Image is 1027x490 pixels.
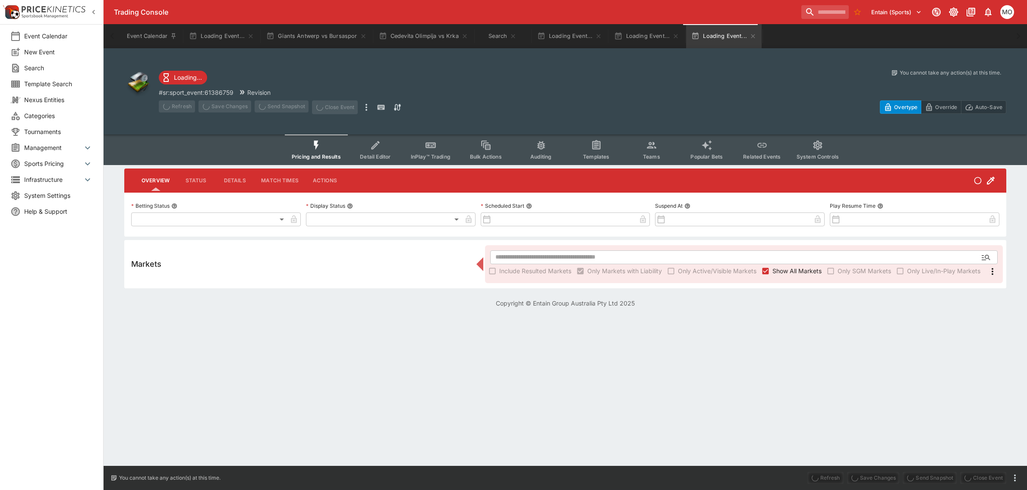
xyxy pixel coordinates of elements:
button: Auto-Save [961,100,1006,114]
button: Suspend At [684,203,690,209]
span: Auditing [530,153,551,160]
button: Notifications [980,4,996,20]
button: Overtype [880,100,921,114]
p: Copyright © Entain Group Australia Pty Ltd 2025 [104,299,1027,308]
button: Open [978,250,994,265]
button: Overview [135,170,176,191]
button: Loading Event... [184,24,259,48]
span: Help & Support [24,207,93,216]
p: Overtype [894,103,917,112]
img: other.png [124,69,152,97]
span: Show All Markets [772,266,822,275]
div: Mark O'Loughlan [1000,5,1014,19]
button: Override [921,100,961,114]
span: Related Events [743,153,781,160]
button: Loading Event... [609,24,684,48]
span: System Settings [24,191,93,200]
button: Loading Event... [686,24,762,48]
span: Only SGM Markets [838,266,891,275]
button: Play Resume Time [877,203,883,209]
span: Teams [643,153,660,160]
p: Play Resume Time [830,202,876,209]
span: System Controls [797,153,839,160]
span: Template Search [24,79,93,88]
span: Only Live/In-Play Markets [907,266,980,275]
button: Actions [306,170,344,191]
svg: More [987,266,998,277]
button: Mark O'Loughlan [998,3,1017,22]
button: more [1010,473,1020,483]
span: Management [24,143,82,152]
button: Cedevita Olimpija vs Krka [374,24,473,48]
p: Loading... [174,73,202,82]
p: Scheduled Start [481,202,524,209]
img: PriceKinetics [22,6,85,12]
span: Sports Pricing [24,159,82,168]
span: Event Calendar [24,31,93,41]
span: Only Markets with Liability [587,266,662,275]
p: Revision [247,88,271,97]
button: Event Calendar [122,24,182,48]
span: Popular Bets [690,153,723,160]
button: Display Status [347,203,353,209]
p: Auto-Save [975,103,1002,112]
p: Override [935,103,957,112]
img: PriceKinetics Logo [3,3,20,21]
button: Search [475,24,530,48]
span: Only Active/Visible Markets [678,266,756,275]
button: Status [176,170,215,191]
h5: Markets [131,259,161,269]
span: Detail Editor [360,153,391,160]
button: Connected to PK [929,4,944,20]
span: Infrastructure [24,175,82,184]
p: Suspend At [655,202,683,209]
input: search [801,5,849,19]
button: Giants Antwerp vs Bursaspor [261,24,372,48]
p: Display Status [306,202,345,209]
div: Event type filters [285,134,846,165]
span: Tournaments [24,127,93,136]
button: No Bookmarks [851,5,864,19]
span: Include Resulted Markets [499,266,571,275]
button: Toggle light/dark mode [946,4,961,20]
button: Select Tenant [866,5,927,19]
button: Match Times [254,170,306,191]
div: Start From [880,100,1006,114]
span: New Event [24,47,93,56]
span: Nexus Entities [24,95,93,104]
span: Categories [24,111,93,120]
p: Betting Status [131,202,170,209]
span: Templates [583,153,609,160]
p: You cannot take any action(s) at this time. [119,474,221,482]
span: Search [24,63,93,72]
button: more [361,100,372,114]
div: Trading Console [114,8,798,17]
p: You cannot take any action(s) at this time. [900,69,1001,77]
span: Bulk Actions [470,153,502,160]
span: InPlay™ Trading [411,153,450,160]
button: Betting Status [171,203,177,209]
span: Pricing and Results [292,153,341,160]
button: Scheduled Start [526,203,532,209]
button: Details [215,170,254,191]
button: Loading Event... [532,24,608,48]
p: Copy To Clipboard [159,88,233,97]
img: Sportsbook Management [22,14,68,18]
button: Documentation [963,4,979,20]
